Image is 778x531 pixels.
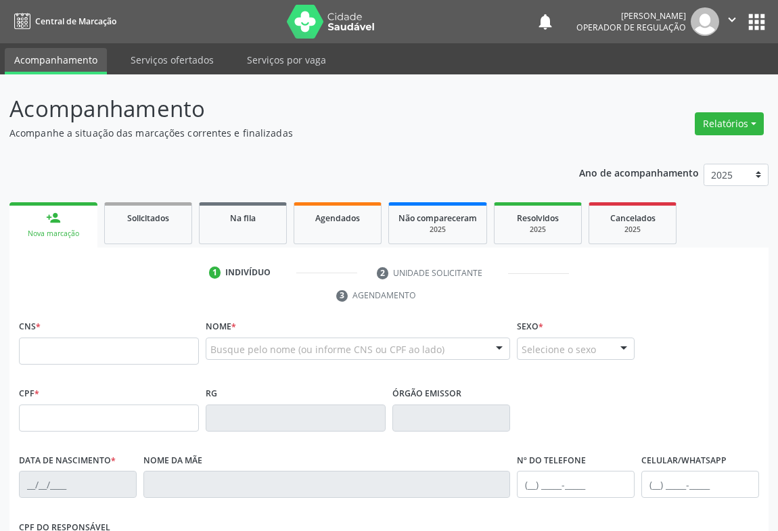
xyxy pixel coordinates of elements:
p: Acompanhe a situação das marcações correntes e finalizadas [9,126,541,140]
a: Serviços por vaga [237,48,336,72]
span: Agendados [315,212,360,224]
label: Nº do Telefone [517,451,586,471]
div: [PERSON_NAME] [576,10,686,22]
div: Indivíduo [225,267,271,279]
label: Nome [206,317,236,338]
button: apps [745,10,769,34]
span: Operador de regulação [576,22,686,33]
div: 2025 [504,225,572,235]
span: Não compareceram [398,212,477,224]
span: Na fila [230,212,256,224]
input: (__) _____-_____ [641,471,759,498]
div: 2025 [398,225,477,235]
span: Cancelados [610,212,656,224]
span: Solicitados [127,212,169,224]
label: Órgão emissor [392,384,461,405]
p: Acompanhamento [9,92,541,126]
label: Nome da mãe [143,451,202,471]
span: Central de Marcação [35,16,116,27]
div: person_add [46,210,61,225]
label: Data de nascimento [19,451,116,471]
a: Central de Marcação [9,10,116,32]
label: Celular/WhatsApp [641,451,727,471]
button: Relatórios [695,112,764,135]
div: 2025 [599,225,666,235]
i:  [725,12,739,27]
p: Ano de acompanhamento [579,164,699,181]
img: img [691,7,719,36]
div: 1 [209,267,221,279]
span: Resolvidos [517,212,559,224]
a: Acompanhamento [5,48,107,74]
div: Nova marcação [19,229,88,239]
input: (__) _____-_____ [517,471,635,498]
label: CNS [19,317,41,338]
span: Busque pelo nome (ou informe CNS ou CPF ao lado) [210,342,444,356]
label: Sexo [517,317,543,338]
a: Serviços ofertados [121,48,223,72]
input: __/__/____ [19,471,137,498]
button:  [719,7,745,36]
label: RG [206,384,217,405]
span: Selecione o sexo [522,342,596,356]
button: notifications [536,12,555,31]
label: CPF [19,384,39,405]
